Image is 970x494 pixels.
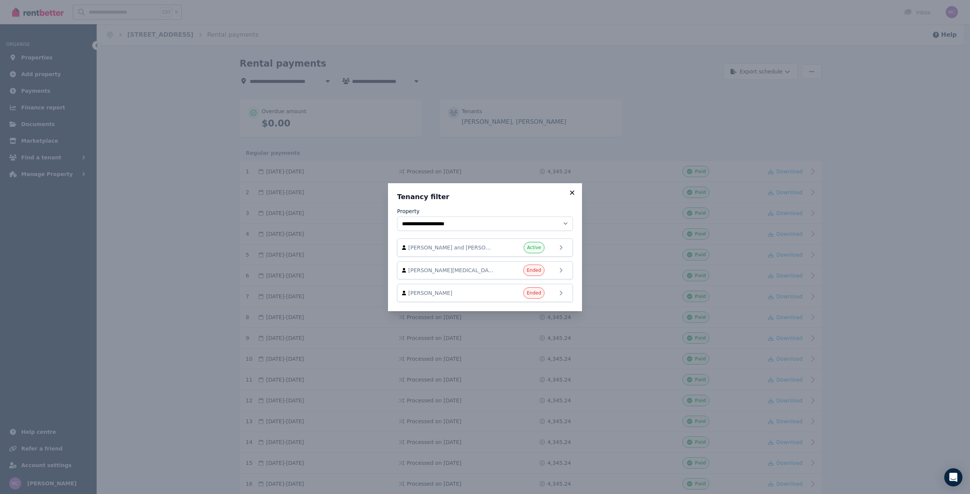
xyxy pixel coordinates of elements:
[397,207,419,215] label: Property
[527,290,541,296] span: Ended
[397,238,573,257] a: [PERSON_NAME] and [PERSON_NAME]Active
[408,244,495,251] span: [PERSON_NAME] and [PERSON_NAME]
[944,468,962,486] div: Open Intercom Messenger
[397,261,573,279] a: [PERSON_NAME][MEDICAL_DATA]Ended
[527,245,541,251] span: Active
[408,289,495,297] span: [PERSON_NAME]
[527,267,541,273] span: Ended
[397,192,573,201] h3: Tenancy filter
[397,284,573,302] a: [PERSON_NAME]Ended
[408,266,495,274] span: [PERSON_NAME][MEDICAL_DATA]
